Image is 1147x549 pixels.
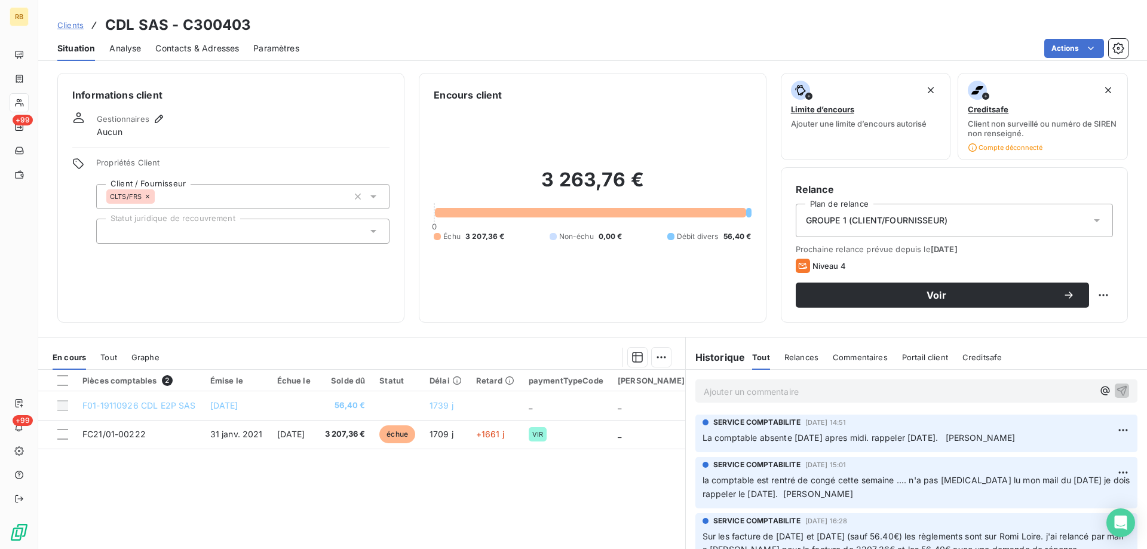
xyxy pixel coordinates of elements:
span: [DATE] [277,429,305,439]
span: SERVICE COMPTABILITE [713,417,801,428]
span: [DATE] 14:51 [805,419,847,426]
span: Creditsafe [962,352,1002,362]
a: Clients [57,19,84,31]
div: Pièces comptables [82,375,196,386]
h6: Historique [686,350,746,364]
span: échue [379,425,415,443]
div: RB [10,7,29,26]
div: Retard [476,376,514,385]
span: [DATE] 16:28 [805,517,848,525]
span: _ [529,400,532,410]
div: Délai [430,376,462,385]
span: 3 207,36 € [325,428,366,440]
span: Tout [752,352,770,362]
span: Portail client [902,352,948,362]
h6: Encours client [434,88,502,102]
span: 31 janv. 2021 [210,429,263,439]
span: [DATE] [210,400,238,410]
span: Échu [443,231,461,242]
span: _ [618,429,621,439]
div: Statut [379,376,415,385]
span: Paramètres [253,42,299,54]
span: Aucun [97,126,122,138]
span: Non-échu [559,231,594,242]
button: Voir [796,283,1089,308]
span: _ [618,400,621,410]
span: 3 207,36 € [465,231,505,242]
span: [DATE] [931,244,958,254]
span: Limite d’encours [791,105,854,114]
span: 1739 j [430,400,453,410]
span: Niveau 4 [812,261,846,271]
span: F01-19110926 CDL E2P SAS [82,400,196,410]
span: FC21/01-00222 [82,429,146,439]
div: [PERSON_NAME] [618,376,685,385]
div: paymentTypeCode [529,376,603,385]
h6: Informations client [72,88,390,102]
button: CreditsafeClient non surveillé ou numéro de SIREN non renseigné.Compte déconnecté [958,73,1128,160]
span: La comptable absente [DATE] apres midi. rappeler [DATE]. [PERSON_NAME] [703,433,1016,443]
span: CLTS/FRS [110,193,142,200]
div: Open Intercom Messenger [1106,508,1135,537]
span: VIR [532,431,543,438]
span: En cours [53,352,86,362]
span: Compte déconnecté [968,143,1042,152]
span: Analyse [109,42,141,54]
span: la comptable est rentré de congé cette semaine .... n'a pas [MEDICAL_DATA] lu mon mail du [DATE] ... [703,475,1133,499]
span: SERVICE COMPTABILITE [713,516,801,526]
span: +99 [13,115,33,125]
span: SERVICE COMPTABILITE [713,459,801,470]
span: Débit divers [677,231,719,242]
h3: CDL SAS - C300403 [105,14,252,36]
span: 0 [432,222,437,231]
input: Ajouter une valeur [106,226,116,237]
span: GROUPE 1 (CLIENT/FOURNISSEUR) [806,214,947,226]
span: 0,00 € [599,231,622,242]
span: Propriétés Client [96,158,390,174]
img: Logo LeanPay [10,523,29,542]
span: Graphe [131,352,160,362]
span: +1661 j [476,429,504,439]
span: Voir [810,290,1063,300]
span: Ajouter une limite d’encours autorisé [791,119,927,128]
span: Client non surveillé ou numéro de SIREN non renseigné. [968,119,1118,138]
span: +99 [13,415,33,426]
h6: Relance [796,182,1113,197]
span: 56,40 € [325,400,366,412]
span: 56,40 € [723,231,752,242]
div: Solde dû [325,376,366,385]
span: Commentaires [833,352,888,362]
span: Gestionnaires [97,114,149,124]
span: 1709 j [430,429,453,439]
span: Relances [784,352,818,362]
input: Ajouter une valeur [155,191,164,202]
button: Limite d’encoursAjouter une limite d’encours autorisé [781,73,951,160]
span: Creditsafe [968,105,1008,114]
h2: 3 263,76 € [434,168,751,204]
span: Tout [100,352,117,362]
button: Actions [1044,39,1104,58]
span: Situation [57,42,95,54]
span: 2 [162,375,173,386]
span: Prochaine relance prévue depuis le [796,244,1113,254]
span: Clients [57,20,84,30]
span: Contacts & Adresses [155,42,239,54]
div: Émise le [210,376,263,385]
div: Échue le [277,376,311,385]
span: [DATE] 15:01 [805,461,847,468]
